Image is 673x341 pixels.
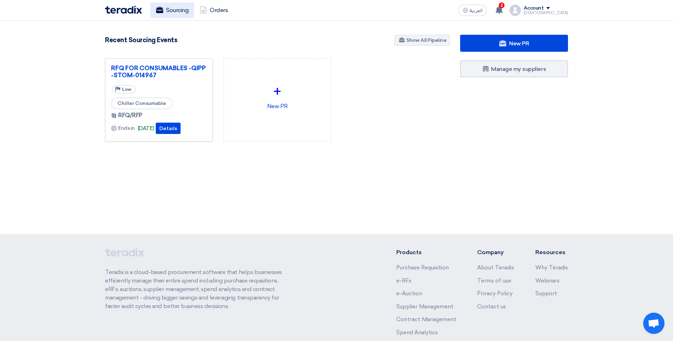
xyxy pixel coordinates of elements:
[105,36,177,44] h4: Recent Sourcing Events
[458,5,487,16] button: العربية
[111,97,172,109] span: Chiller Consumable
[138,124,154,133] span: [DATE]
[105,6,142,14] img: Teradix logo
[524,5,544,11] div: Account
[499,2,504,8] span: 2
[535,248,568,257] li: Resources
[396,248,456,257] li: Products
[535,264,568,271] a: Why Teradix
[460,60,568,77] a: Manage my suppliers
[230,65,325,127] div: New PR
[396,329,438,336] a: Spend Analytics
[230,81,325,102] div: +
[118,111,143,120] span: RFQ/RFP
[643,313,664,334] div: Open chat
[535,290,557,297] a: Support
[150,2,194,18] a: Sourcing
[395,35,449,46] a: Show All Pipeline
[477,303,506,310] a: Contact us
[477,278,511,284] a: Terms of use
[194,2,233,18] a: Orders
[105,268,290,311] p: Teradix is a cloud-based procurement software that helps businesses efficiently manage their enti...
[111,65,207,79] a: RFQ FOR CONSUMABLES -QIPP -STOM-014967
[396,290,422,297] a: e-Auction
[396,303,453,310] a: Supplier Management
[122,87,131,92] span: Low
[118,124,135,132] span: Ends in
[396,264,449,271] a: Purchase Requisition
[477,248,514,257] li: Company
[524,11,568,15] div: [DEMOGRAPHIC_DATA]
[535,278,559,284] a: Webinars
[156,123,181,134] button: Details
[477,264,514,271] a: About Teradix
[509,40,529,47] span: New PR
[396,278,412,284] a: e-RFx
[470,8,482,13] span: العربية
[477,290,513,297] a: Privacy Policy
[396,316,456,323] a: Contract Management
[509,5,521,16] img: profile_test.png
